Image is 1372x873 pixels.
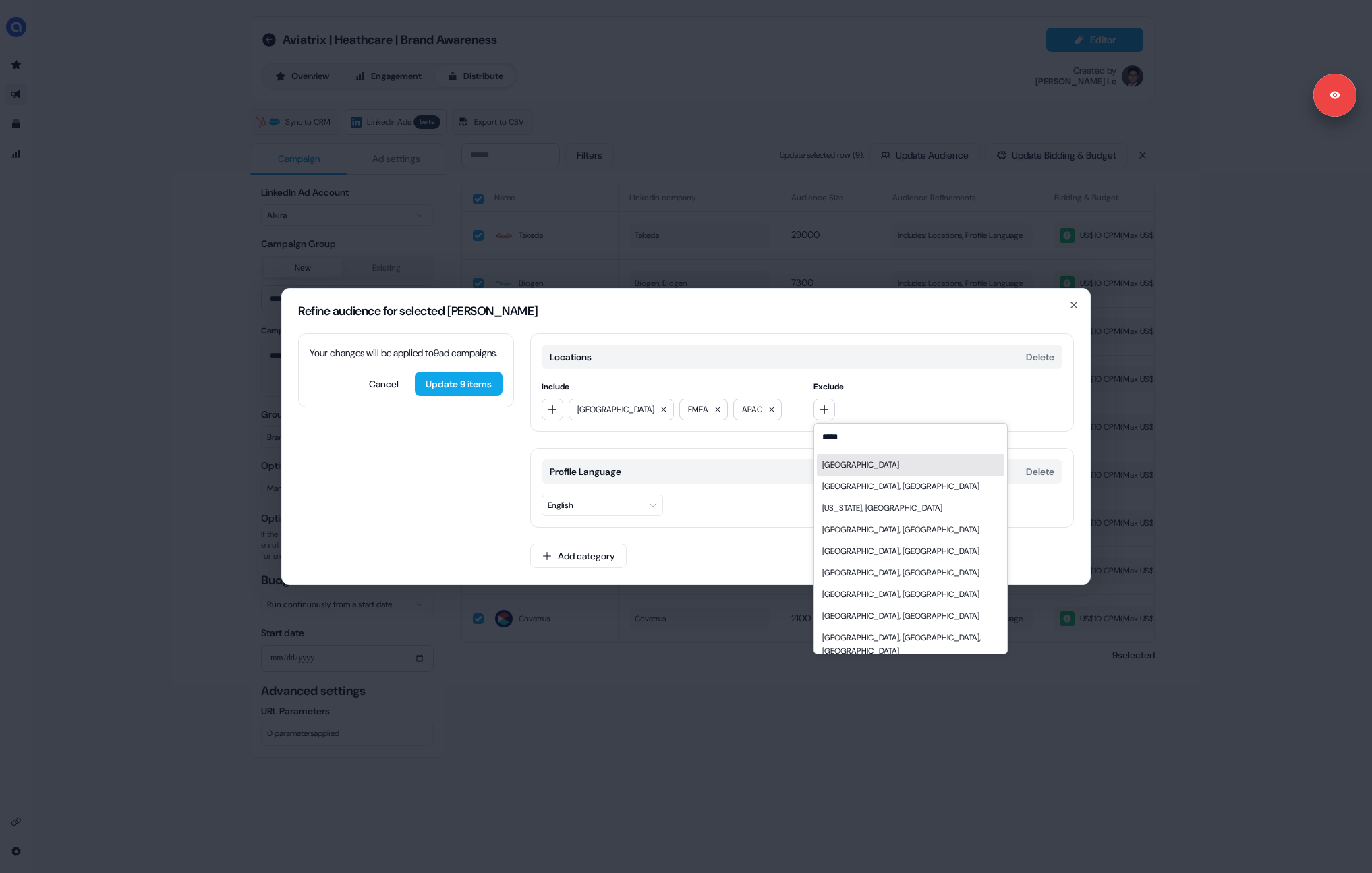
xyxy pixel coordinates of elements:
div: [GEOGRAPHIC_DATA] [822,458,899,472]
div: [US_STATE], [GEOGRAPHIC_DATA] [822,501,942,515]
div: [GEOGRAPHIC_DATA], [GEOGRAPHIC_DATA] [822,609,979,623]
div: [GEOGRAPHIC_DATA], [GEOGRAPHIC_DATA] [822,480,979,493]
h2: Refine audience for selected [PERSON_NAME] [298,305,1074,317]
div: Suggestions [814,451,1007,654]
span: EMEA [688,403,708,416]
button: Cancel [358,372,409,396]
div: [GEOGRAPHIC_DATA], [GEOGRAPHIC_DATA], [GEOGRAPHIC_DATA] [822,631,999,658]
div: [GEOGRAPHIC_DATA], [GEOGRAPHIC_DATA] [822,544,979,558]
div: [GEOGRAPHIC_DATA], [GEOGRAPHIC_DATA] [822,566,979,580]
span: Your changes will be applied to 9 ad campaigns . [310,347,498,359]
span: APAC [742,403,762,416]
span: Exclude [813,380,1063,393]
span: Profile Language [550,465,621,478]
span: Locations [550,350,592,364]
button: English [542,495,663,516]
span: Include [542,380,791,393]
div: [GEOGRAPHIC_DATA], [GEOGRAPHIC_DATA] [822,523,979,536]
span: [GEOGRAPHIC_DATA] [577,403,654,416]
div: [GEOGRAPHIC_DATA], [GEOGRAPHIC_DATA] [822,588,979,601]
button: Update 9 items [415,372,503,396]
button: Delete [1026,465,1054,478]
button: Delete [1026,350,1054,364]
button: Add category [530,544,627,568]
